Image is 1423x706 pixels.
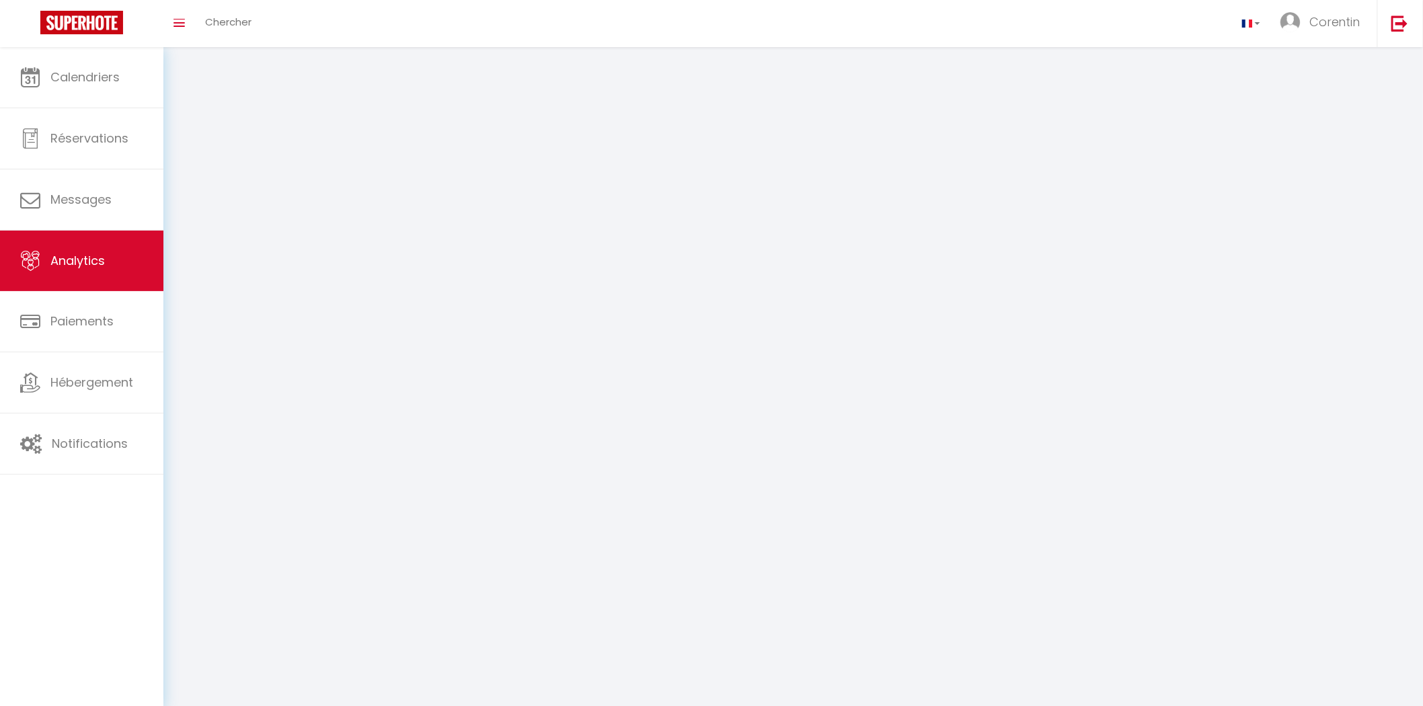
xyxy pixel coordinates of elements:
[40,11,123,34] img: Super Booking
[1280,12,1301,32] img: ...
[50,130,128,147] span: Réservations
[50,252,105,269] span: Analytics
[50,313,114,329] span: Paiements
[205,15,252,29] span: Chercher
[1309,13,1360,30] span: Corentin
[52,435,128,452] span: Notifications
[50,191,112,208] span: Messages
[50,374,133,391] span: Hébergement
[50,69,120,85] span: Calendriers
[1391,15,1408,32] img: logout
